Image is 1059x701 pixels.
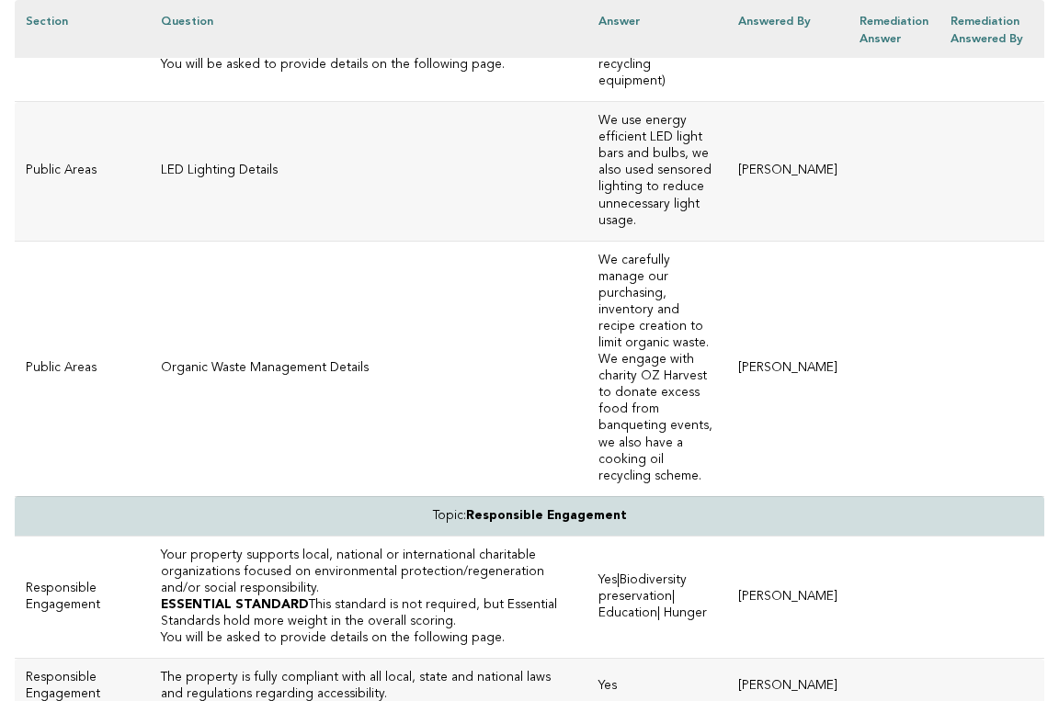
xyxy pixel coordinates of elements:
p: This standard is not required, but Essential Standards hold more weight in the overall scoring. [161,597,576,630]
td: Public Areas [15,241,150,496]
strong: Responsible Engagement [466,510,627,522]
strong: ESSENTIAL STANDARD [161,599,309,611]
td: Public Areas [15,102,150,242]
p: Organic Waste Management Details [161,360,576,377]
p: You will be asked to provide details on the following page. [161,57,576,73]
p: You will be asked to provide details on the following page. [161,630,576,647]
td: Topic: [15,496,1044,536]
td: We carefully manage our purchasing, inventory and recipe creation to limit organic waste. We enga... [587,241,727,496]
p: LED Lighting Details [161,163,576,179]
td: [PERSON_NAME] [727,536,848,658]
td: Responsible Engagement [15,536,150,658]
td: [PERSON_NAME] [727,241,848,496]
td: Yes|Biodiversity preservation| Education| Hunger [587,536,727,658]
td: [PERSON_NAME] [727,102,848,242]
h3: Your property supports local, national or international charitable organizations focused on envir... [161,548,576,597]
td: We use energy efficient LED light bars and bulbs, we also used sensored lighting to reduce unnece... [587,102,727,242]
